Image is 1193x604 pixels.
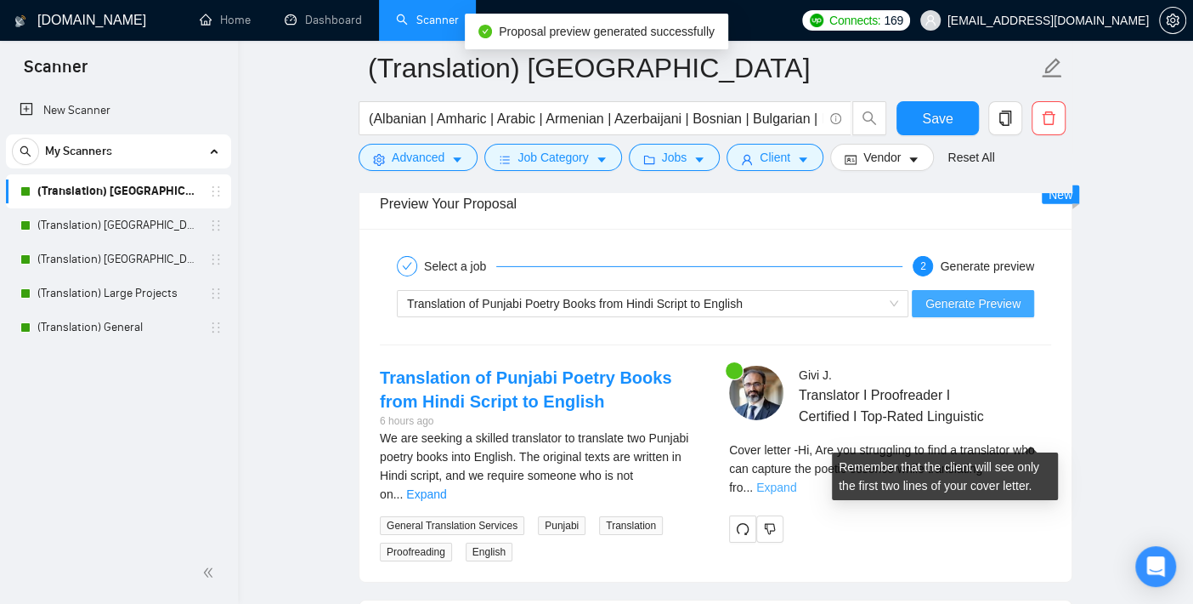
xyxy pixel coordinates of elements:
[466,543,512,561] span: English
[200,13,251,27] a: homeHome
[907,153,919,166] span: caret-down
[380,179,1051,228] div: Preview Your Proposal
[396,13,459,27] a: searchScanner
[1160,14,1185,27] span: setting
[730,522,755,536] span: redo
[756,516,783,543] button: dislike
[484,144,621,171] button: barsJob Categorycaret-down
[6,134,231,345] li: My Scanners
[37,276,199,311] a: (Translation) Large Projects
[1032,111,1065,126] span: delete
[368,47,1038,89] input: Scanner name...
[829,11,880,30] span: Connects:
[1159,7,1186,34] button: setting
[12,138,39,165] button: search
[896,101,979,135] button: Save
[45,134,112,168] span: My Scanners
[14,8,26,35] img: logo
[380,429,702,504] div: We are seeking a skilled translator to translate two Punjabi poetry books into English. The origi...
[741,153,753,166] span: user
[285,13,362,27] a: dashboardDashboard
[797,153,809,166] span: caret-down
[920,260,926,272] span: 2
[863,148,901,167] span: Vendor
[1032,101,1066,135] button: delete
[643,153,655,166] span: folder
[940,256,1034,276] div: Generate preview
[517,148,588,167] span: Job Category
[209,321,223,334] span: holder
[764,522,776,536] span: dislike
[402,261,412,271] span: check
[924,14,936,26] span: user
[37,174,199,208] a: (Translation) [GEOGRAPHIC_DATA]
[380,368,671,411] a: Translation of Punjabi Poetry Books from Hindi Script to English
[912,290,1034,317] button: Generate Preview
[10,54,101,90] span: Scanner
[1049,188,1072,202] span: New
[925,294,1021,313] span: Generate Preview
[599,516,663,535] span: Translation
[810,14,823,27] img: upwork-logo.png
[756,481,796,494] a: Expand
[499,153,511,166] span: bars
[369,108,823,129] input: Search Freelance Jobs...
[596,153,608,166] span: caret-down
[393,487,404,501] span: ...
[499,25,715,38] span: Proposal preview generated successfully
[407,297,743,311] span: Translation of Punjabi Poetry Books from Hindi Script to English
[538,516,585,535] span: Punjabi
[37,311,199,345] a: (Translation) General
[743,481,753,494] span: ...
[988,101,1022,135] button: copy
[1135,546,1176,587] div: Open Intercom Messenger
[727,144,823,171] button: userClientcaret-down
[380,431,688,501] span: We are seeking a skilled translator to translate two Punjabi poetry books into English. The origi...
[662,148,687,167] span: Jobs
[13,145,38,157] span: search
[845,153,857,166] span: idcard
[830,144,934,171] button: idcardVendorcaret-down
[37,208,199,242] a: (Translation) [GEOGRAPHIC_DATA]
[209,253,223,266] span: holder
[852,101,886,135] button: search
[1041,57,1063,79] span: edit
[799,385,1001,427] span: Translator I Proofreader I Certified I Top-Rated Linguistic
[729,516,756,543] button: redo
[884,11,902,30] span: 169
[947,148,994,167] a: Reset All
[373,153,385,166] span: setting
[202,564,219,581] span: double-left
[209,185,223,198] span: holder
[830,113,841,124] span: info-circle
[6,94,231,128] li: New Scanner
[209,219,223,232] span: holder
[451,153,463,166] span: caret-down
[989,111,1021,126] span: copy
[37,242,199,276] a: (Translation) [GEOGRAPHIC_DATA]
[380,516,524,535] span: General Translation Services
[799,368,832,382] span: Givi J .
[693,153,705,166] span: caret-down
[380,413,702,430] div: 6 hours ago
[478,25,492,38] span: check-circle
[406,487,446,501] a: Expand
[729,366,783,420] img: c1MnlZiiyiQb2tpEAeAz2i6vmMdAUKNpzgsfom6rexc319BjUqG6BNCiGK2NsCkp_T
[853,111,885,126] span: search
[380,543,452,561] span: Proofreading
[359,144,478,171] button: settingAdvancedcaret-down
[760,148,790,167] span: Client
[392,148,444,167] span: Advanced
[209,287,223,300] span: holder
[20,94,218,128] a: New Scanner
[629,144,721,171] button: folderJobscaret-down
[424,256,496,276] div: Select a job
[729,441,1051,497] div: Remember that the client will see only the first two lines of your cover letter.
[729,443,1035,494] span: Cover letter - Hi, Are you struggling to find a translator who can capture the poetic essence whi...
[1159,14,1186,27] a: setting
[832,453,1058,500] div: Remember that the client will see only the first two lines of your cover letter.
[922,108,953,129] span: Save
